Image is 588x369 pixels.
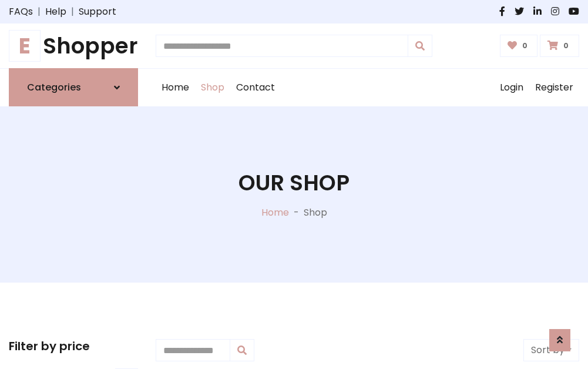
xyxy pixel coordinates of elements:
[289,206,304,220] p: -
[494,69,529,106] a: Login
[523,339,579,361] button: Sort by
[9,33,138,59] a: EShopper
[304,206,327,220] p: Shop
[230,69,281,106] a: Contact
[9,339,138,353] h5: Filter by price
[156,69,195,106] a: Home
[519,41,530,51] span: 0
[33,5,45,19] span: |
[195,69,230,106] a: Shop
[560,41,572,51] span: 0
[261,206,289,219] a: Home
[9,33,138,59] h1: Shopper
[500,35,538,57] a: 0
[540,35,579,57] a: 0
[238,170,350,196] h1: Our Shop
[529,69,579,106] a: Register
[27,82,81,93] h6: Categories
[9,30,41,62] span: E
[79,5,116,19] a: Support
[66,5,79,19] span: |
[9,68,138,106] a: Categories
[9,5,33,19] a: FAQs
[45,5,66,19] a: Help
